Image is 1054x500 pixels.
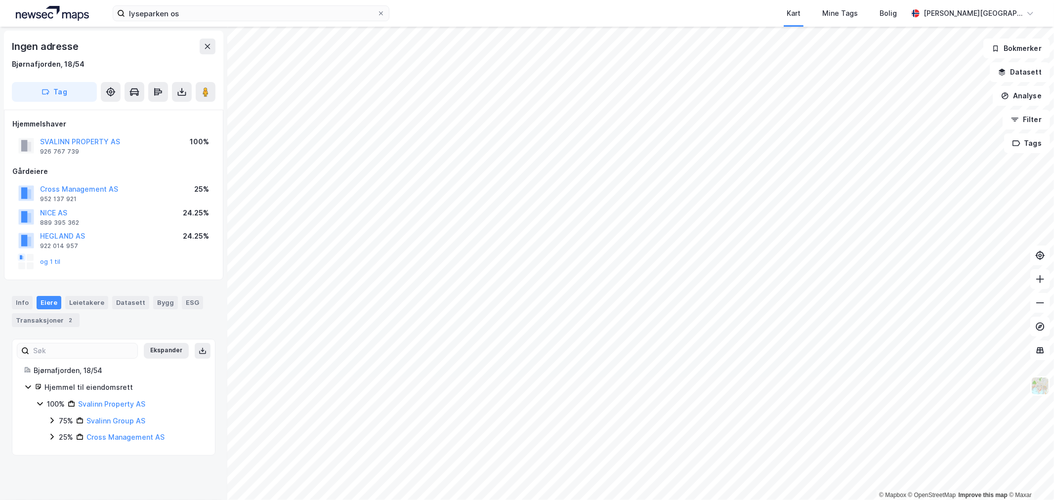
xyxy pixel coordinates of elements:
div: 889 395 362 [40,219,79,227]
div: [PERSON_NAME][GEOGRAPHIC_DATA] [924,7,1022,19]
button: Ekspander [144,343,189,359]
iframe: Chat Widget [1005,453,1054,500]
div: Bjørnafjorden, 18/54 [12,58,84,70]
div: 952 137 921 [40,195,77,203]
div: Bygg [153,296,178,309]
a: Svalinn Group AS [86,417,145,425]
div: 922 014 957 [40,242,78,250]
div: 25% [194,183,209,195]
button: Tag [12,82,97,102]
div: Transaksjoner [12,313,80,327]
button: Filter [1003,110,1050,129]
a: Mapbox [879,492,906,499]
div: Kart [787,7,801,19]
a: Improve this map [959,492,1008,499]
div: Hjemmelshaver [12,118,215,130]
div: Datasett [112,296,149,309]
button: Tags [1004,133,1050,153]
div: Ingen adresse [12,39,80,54]
input: Søk [29,343,137,358]
a: OpenStreetMap [908,492,956,499]
div: 75% [59,415,73,427]
div: Mine Tags [822,7,858,19]
div: 100% [47,398,65,410]
div: Bjørnafjorden, 18/54 [34,365,203,376]
img: logo.a4113a55bc3d86da70a041830d287a7e.svg [16,6,89,21]
div: 2 [66,315,76,325]
input: Søk på adresse, matrikkel, gårdeiere, leietakere eller personer [125,6,377,21]
button: Bokmerker [983,39,1050,58]
div: 24.25% [183,230,209,242]
a: Cross Management AS [86,433,165,441]
div: Hjemmel til eiendomsrett [44,381,203,393]
div: ESG [182,296,203,309]
div: Bolig [880,7,897,19]
div: Leietakere [65,296,108,309]
button: Datasett [990,62,1050,82]
div: 25% [59,431,73,443]
div: Gårdeiere [12,166,215,177]
div: 24.25% [183,207,209,219]
div: Eiere [37,296,61,309]
button: Analyse [993,86,1050,106]
a: Svalinn Property AS [78,400,145,408]
div: Info [12,296,33,309]
div: 926 767 739 [40,148,79,156]
div: 100% [190,136,209,148]
img: Z [1031,376,1050,395]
